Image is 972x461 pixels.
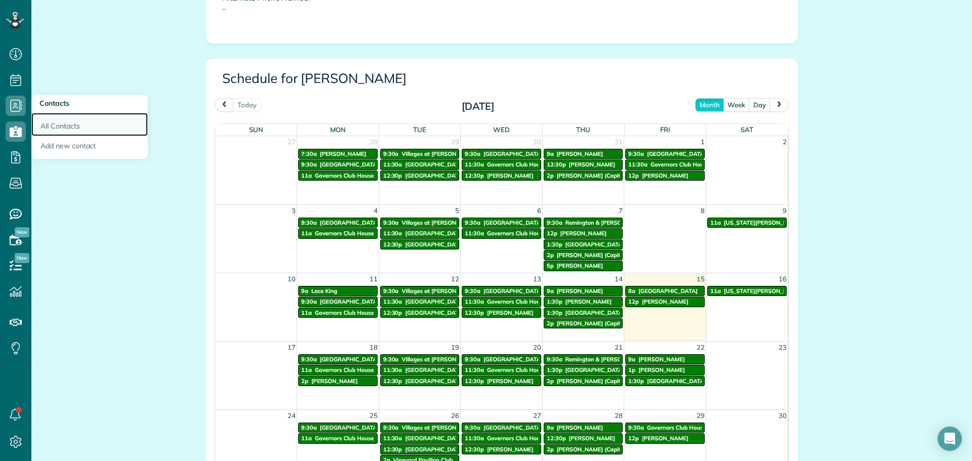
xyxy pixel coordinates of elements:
[320,150,367,157] span: [PERSON_NAME]
[544,433,623,443] a: 12:30p [PERSON_NAME]
[696,342,706,353] span: 22
[778,410,788,422] span: 30
[320,356,379,363] span: [GEOGRAPHIC_DATA]
[557,172,668,179] span: [PERSON_NAME] (Capitol Grange NO. 18)
[642,298,688,305] span: [PERSON_NAME]
[565,298,612,305] span: [PERSON_NAME]
[625,354,705,364] a: 9a [PERSON_NAME]
[707,286,787,296] a: 11a [US_STATE][PERSON_NAME]
[249,125,263,134] span: Sun
[383,378,402,385] span: 12:30p
[544,444,623,454] a: 2p [PERSON_NAME] (Capitol Grange NO. 18)
[625,171,705,181] a: 12p [PERSON_NAME]
[462,218,541,228] a: 9:30a [GEOGRAPHIC_DATA]
[465,161,484,168] span: 11:30a
[618,205,624,217] span: 7
[749,98,771,112] button: day
[638,287,698,295] span: [GEOGRAPHIC_DATA]
[625,423,705,433] a: 9:30a Governors Club House
[544,228,623,238] a: 12p [PERSON_NAME]
[547,309,562,316] span: 1:30p
[778,273,788,285] span: 16
[380,354,460,364] a: 9:30a Villages at [PERSON_NAME][GEOGRAPHIC_DATA]
[401,287,537,295] span: Villages at [PERSON_NAME][GEOGRAPHIC_DATA]
[544,218,623,228] a: 9:30a Remington & [PERSON_NAME]
[638,356,685,363] span: [PERSON_NAME]
[544,318,623,328] a: 2p [PERSON_NAME] (Capitol Grange NO. 18)
[380,239,460,249] a: 12:30p [GEOGRAPHIC_DATA]
[462,376,541,386] a: 12:30p [PERSON_NAME]
[547,446,554,453] span: 2p
[301,435,312,442] span: 11a
[625,297,705,307] a: 12p [PERSON_NAME]
[547,241,562,248] span: 1:30p
[782,136,788,148] span: 2
[298,286,378,296] a: 9a Lace King
[401,150,537,157] span: Villages at [PERSON_NAME][GEOGRAPHIC_DATA]
[298,228,378,238] a: 11a Governors Club House
[625,149,705,159] a: 9:30a [GEOGRAPHIC_DATA]
[547,219,562,226] span: 9:30a
[298,365,378,375] a: 11a Governors Club House
[628,424,644,431] span: 9:30a
[298,218,378,228] a: 9:30a [GEOGRAPHIC_DATA]
[320,424,379,431] span: [GEOGRAPHIC_DATA]
[544,159,623,170] a: 12:30p [PERSON_NAME]
[301,161,317,168] span: 9:30a
[298,297,378,307] a: 9:30a [GEOGRAPHIC_DATA]
[487,309,534,316] span: [PERSON_NAME]
[614,342,624,353] span: 21
[487,298,546,305] span: Governors Club House
[320,161,379,168] span: [GEOGRAPHIC_DATA]
[462,228,541,238] a: 11:30a Governors Club House
[778,342,788,353] span: 23
[741,125,753,134] span: Sat
[301,172,312,179] span: 11a
[380,365,460,375] a: 11:30a [GEOGRAPHIC_DATA]
[315,309,374,316] span: Governors Club House
[465,424,480,431] span: 9:30a
[628,366,635,373] span: 1p
[462,444,541,454] a: 12:30p [PERSON_NAME]
[301,298,317,305] span: 9:30a
[565,241,625,248] span: [GEOGRAPHIC_DATA]
[298,423,378,433] a: 9:30a [GEOGRAPHIC_DATA]
[536,205,542,217] span: 6
[465,309,484,316] span: 12:30p
[405,241,464,248] span: [GEOGRAPHIC_DATA]
[320,298,379,305] span: [GEOGRAPHIC_DATA]
[565,356,647,363] span: Remington & [PERSON_NAME]
[298,149,378,159] a: 7:30a [PERSON_NAME]
[614,136,624,148] span: 31
[544,171,623,181] a: 2p [PERSON_NAME] (Capitol Grange NO. 18)
[31,113,148,136] a: All Contacts
[483,424,543,431] span: [GEOGRAPHIC_DATA]
[547,366,562,373] span: 1:30p
[405,230,464,237] span: [GEOGRAPHIC_DATA]
[454,205,460,217] span: 5
[369,342,379,353] span: 18
[628,172,639,179] span: 12p
[483,150,543,157] span: [GEOGRAPHIC_DATA]
[405,366,464,373] span: [GEOGRAPHIC_DATA]
[298,354,378,364] a: 9:30a [GEOGRAPHIC_DATA]
[625,159,705,170] a: 11:30a Governors Club House
[287,273,297,285] span: 10
[405,161,464,168] span: [GEOGRAPHIC_DATA]
[557,150,603,157] span: [PERSON_NAME]
[544,239,623,249] a: 1:30p [GEOGRAPHIC_DATA]
[465,366,484,373] span: 11:30a
[462,286,541,296] a: 9:30a [GEOGRAPHIC_DATA]
[557,262,603,269] span: [PERSON_NAME]
[547,424,554,431] span: 9a
[569,161,616,168] span: [PERSON_NAME]
[700,136,706,148] span: 1
[301,219,317,226] span: 9:30a
[380,171,460,181] a: 12:30p [GEOGRAPHIC_DATA]
[628,378,644,385] span: 1:30p
[483,287,543,295] span: [GEOGRAPHIC_DATA]
[462,423,541,433] a: 9:30a [GEOGRAPHIC_DATA]
[462,308,541,318] a: 12:30p [PERSON_NAME]
[315,366,374,373] span: Governors Club House
[565,309,625,316] span: [GEOGRAPHIC_DATA]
